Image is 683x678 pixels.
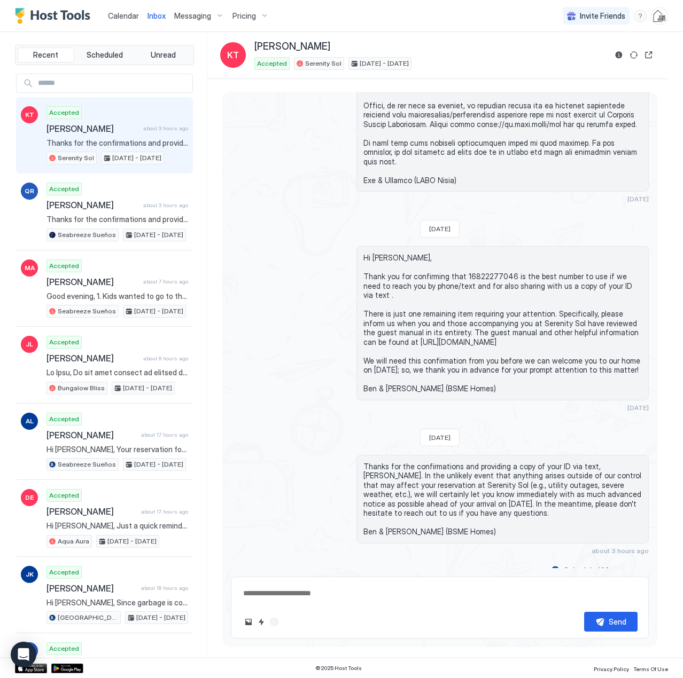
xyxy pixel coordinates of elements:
span: Pricing [232,11,256,21]
span: JK [26,570,34,579]
button: Scheduled [76,48,133,62]
span: Accepted [49,108,79,117]
span: Unread [151,50,176,60]
span: Aqua Aura [58,537,89,546]
span: Serenity Sol [58,153,94,163]
input: Input Field [34,74,192,92]
span: Good evening, 1. Kids wanted to go to the beach 2. Yes 3. Yes 4. 5, no pets 5. No at all [46,291,188,301]
span: [DATE] - [DATE] [107,537,157,546]
span: about 3 hours ago [143,125,188,132]
span: about 8 hours ago [143,355,188,362]
span: [DATE] - [DATE] [123,383,172,393]
button: Recent [18,48,74,62]
button: Send [584,612,638,632]
span: JL [26,340,33,349]
div: User profile [651,7,668,25]
span: Messaging [174,11,211,21]
span: [DATE] [429,225,451,233]
span: Accepted [49,184,79,194]
span: Serenity Sol [305,59,342,68]
span: [PERSON_NAME] [46,277,139,287]
span: [DATE] [627,404,649,412]
span: Accepted [49,261,79,271]
span: about 18 hours ago [141,585,188,592]
span: [PERSON_NAME] [46,583,137,594]
span: Privacy Policy [594,666,629,672]
span: [DATE] [429,433,451,442]
span: [DATE] - [DATE] [134,460,183,469]
span: Accepted [49,491,79,500]
span: MA [25,263,35,273]
span: about 17 hours ago [141,431,188,438]
span: Accepted [49,337,79,347]
span: [DATE] - [DATE] [360,59,409,68]
span: [PERSON_NAME] [46,506,137,517]
button: Reservation information [612,49,625,61]
span: [PERSON_NAME] [46,200,139,210]
span: [DATE] - [DATE] [134,306,183,316]
span: Seabreeze Sueños [58,306,116,316]
a: Host Tools Logo [15,8,95,24]
div: Send [609,616,626,627]
span: [DATE] [627,195,649,203]
span: AL [26,416,34,426]
div: Open Intercom Messenger [11,642,36,667]
span: Hi [PERSON_NAME], Your reservation for Seabreeze Sueños has been revised to update the check-out ... [46,445,188,454]
span: Accepted [49,414,79,424]
div: menu [634,10,647,22]
button: Open reservation [642,49,655,61]
span: Accepted [49,567,79,577]
span: © 2025 Host Tools [315,665,362,672]
span: Bungalow Bliss [58,383,105,393]
span: about 3 hours ago [592,547,649,555]
button: Unread [135,48,191,62]
span: Accepted [49,644,79,653]
span: Terms Of Use [633,666,668,672]
span: [PERSON_NAME] [46,353,139,364]
span: [DATE] - [DATE] [134,230,183,240]
span: about 3 hours ago [143,202,188,209]
span: Hi [PERSON_NAME], Thank you for confirming that 16822277046 is the best number to use if we need ... [363,253,642,393]
span: [DATE] - [DATE] [136,613,185,622]
span: DE [25,493,34,502]
a: Google Play Store [51,664,83,673]
button: Sync reservation [627,49,640,61]
a: Calendar [108,10,139,21]
span: Invite Friends [580,11,625,21]
button: Quick reply [255,616,268,628]
span: about 17 hours ago [141,508,188,515]
span: [PERSON_NAME] [46,123,139,134]
span: KT [25,110,34,120]
span: Hi [PERSON_NAME], Just a quick reminder that check-out from [GEOGRAPHIC_DATA] is [DATE] before 11... [46,521,188,531]
span: Lo Ipsu, Do sit amet consect ad elitsed doe te Incididu Utlab etd magnaa en adminim ven qui nostr... [46,368,188,377]
button: Upload image [242,616,255,628]
span: [PERSON_NAME] [46,430,137,440]
span: [PERSON_NAME] [254,41,330,53]
span: Thanks for the confirmations and providing a copy of your ID via text, [PERSON_NAME]. In the unli... [363,462,642,537]
span: KT [227,49,239,61]
span: Inbox [148,11,166,20]
span: Hi [PERSON_NAME], Since garbage is collected for [GEOGRAPHIC_DATA] every [DATE] morning, would yo... [46,598,188,608]
span: Calendar [108,11,139,20]
a: Inbox [148,10,166,21]
a: Privacy Policy [594,663,629,674]
span: QR [25,186,34,196]
button: Scheduled Messages [549,563,649,578]
span: Recent [33,50,58,60]
span: [DATE] - [DATE] [112,153,161,163]
span: Scheduled [87,50,123,60]
div: Scheduled Messages [564,565,637,576]
span: [GEOGRAPHIC_DATA] [58,613,118,622]
span: Seabreeze Sueños [58,230,116,240]
span: Thanks for the confirmations and providing a copy of your ID via text, [PERSON_NAME]. Please don'... [46,215,188,224]
div: tab-group [15,45,194,65]
span: Thanks for the confirmations and providing a copy of your ID via text, [PERSON_NAME]. In the unli... [46,138,188,148]
span: Seabreeze Sueños [58,460,116,469]
a: App Store [15,664,47,673]
span: about 7 hours ago [143,278,188,285]
span: Accepted [257,59,287,68]
a: Terms Of Use [633,663,668,674]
